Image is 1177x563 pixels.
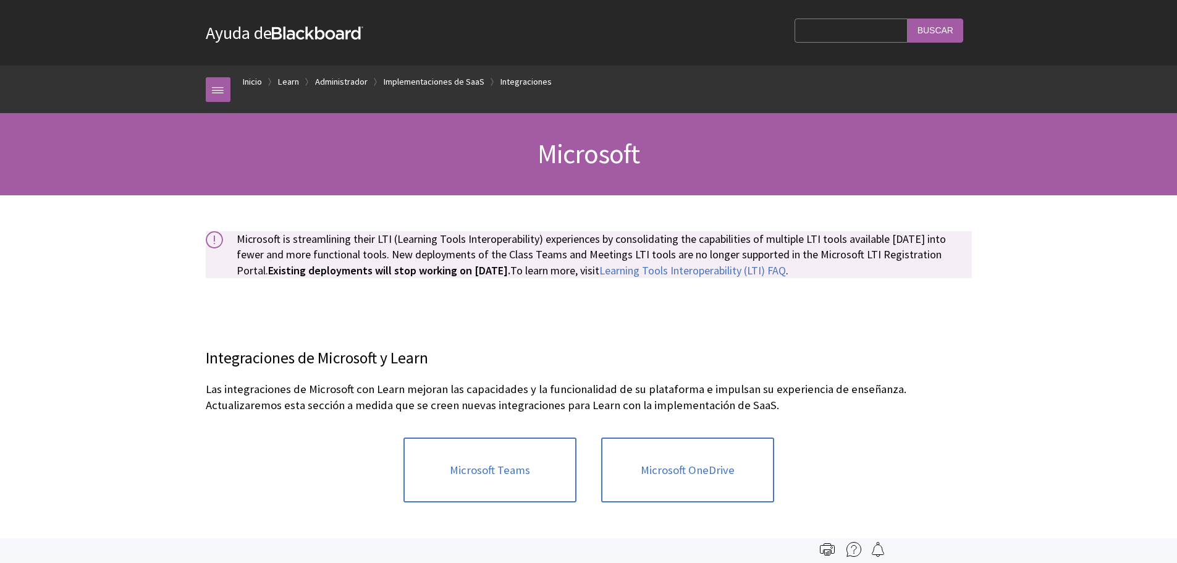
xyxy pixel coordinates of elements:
[206,22,363,44] a: Ayuda deBlackboard
[500,74,552,90] a: Integraciones
[908,19,963,43] input: Buscar
[268,263,510,277] strong: Existing deployments will stop working on [DATE].
[599,263,786,278] a: Learning Tools Interoperability (LTI) FAQ
[206,231,972,278] p: Microsoft is streamlining their LTI (Learning Tools Interoperability) experiences by consolidatin...
[871,542,885,557] img: Follow this page
[278,74,299,90] a: Learn
[538,137,640,171] span: Microsoft
[243,74,262,90] a: Inicio
[206,347,972,370] p: Integraciones de Microsoft y Learn
[315,74,368,90] a: Administrador
[206,381,972,413] p: Las integraciones de Microsoft con Learn mejoran las capacidades y la funcionalidad de su platafo...
[846,542,861,557] img: More help
[820,542,835,557] img: Print
[403,438,576,503] a: Microsoft Teams
[272,27,363,40] strong: Blackboard
[601,438,774,503] a: Microsoft OneDrive
[384,74,484,90] a: Implementaciones de SaaS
